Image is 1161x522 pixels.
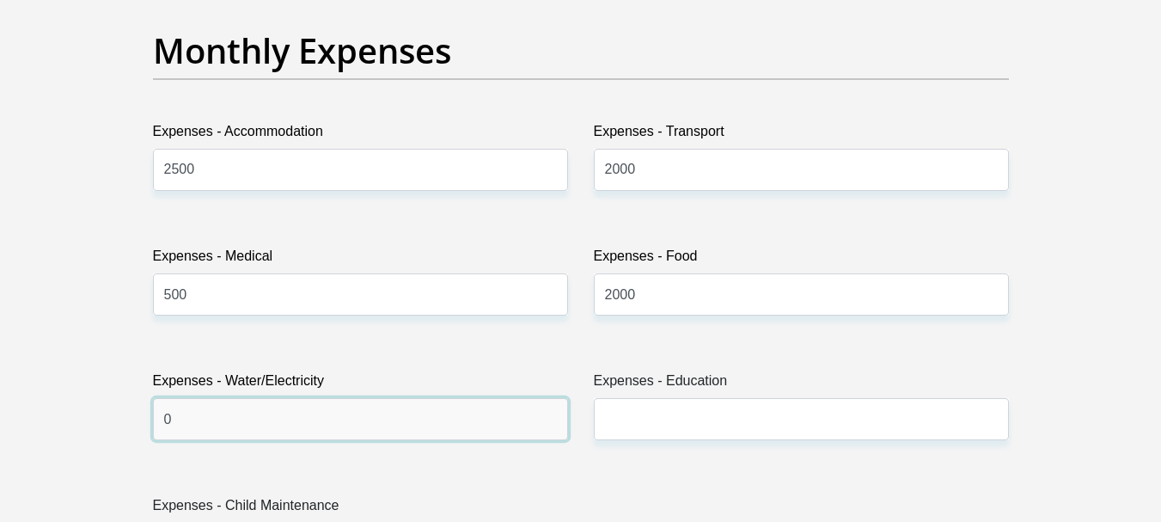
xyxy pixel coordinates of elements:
input: Expenses - Water/Electricity [153,398,568,440]
label: Expenses - Water/Electricity [153,371,568,398]
input: Expenses - Education [594,398,1009,440]
label: Expenses - Education [594,371,1009,398]
label: Expenses - Accommodation [153,121,568,149]
input: Expenses - Medical [153,273,568,316]
label: Expenses - Transport [594,121,1009,149]
label: Expenses - Medical [153,246,568,273]
input: Expenses - Accommodation [153,149,568,191]
input: Expenses - Food [594,273,1009,316]
input: Expenses - Transport [594,149,1009,191]
h2: Monthly Expenses [153,30,1009,71]
label: Expenses - Food [594,246,1009,273]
